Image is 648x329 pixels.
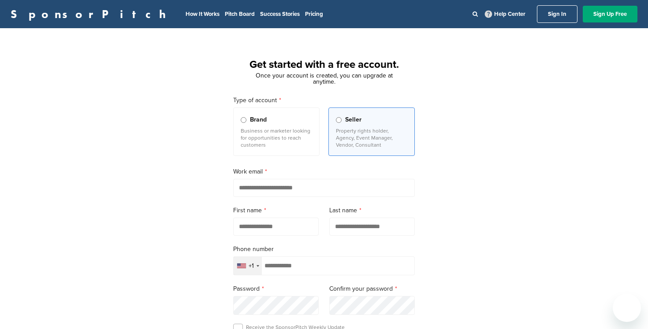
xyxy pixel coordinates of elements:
label: First name [233,206,319,215]
label: Confirm your password [329,284,415,294]
div: Selected country [234,257,262,275]
span: Once your account is created, you can upgrade at anytime. [256,72,393,85]
iframe: Button to launch messaging window [613,294,641,322]
a: Help Center [483,9,527,19]
label: Type of account [233,96,415,105]
label: Phone number [233,244,415,254]
label: Work email [233,167,415,177]
input: Brand Business or marketer looking for opportunities to reach customers [241,117,246,123]
a: Sign In [537,5,577,23]
p: Business or marketer looking for opportunities to reach customers [241,127,312,148]
a: Success Stories [260,11,300,18]
a: Sign Up Free [583,6,637,22]
input: Seller Property rights holder, Agency, Event Manager, Vendor, Consultant [336,117,342,123]
span: Brand [250,115,267,125]
h1: Get started with a free account. [223,57,425,73]
a: How It Works [186,11,220,18]
a: Pricing [305,11,323,18]
p: Property rights holder, Agency, Event Manager, Vendor, Consultant [336,127,407,148]
a: SponsorPitch [11,8,171,20]
span: Seller [345,115,361,125]
a: Pitch Board [225,11,255,18]
div: +1 [249,263,254,269]
label: Password [233,284,319,294]
label: Last name [329,206,415,215]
